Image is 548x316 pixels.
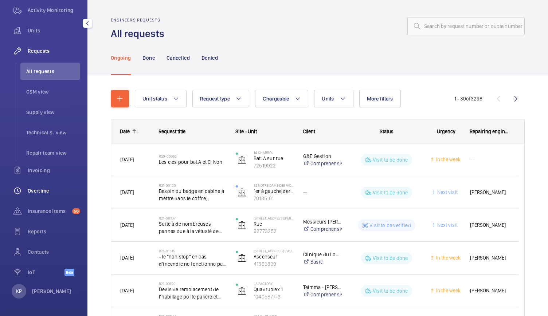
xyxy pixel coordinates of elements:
h2: R21-03150 [159,281,226,286]
p: Done [142,54,154,62]
p: 92773252 [254,228,294,235]
span: -- [470,155,509,164]
a: Comprehensive [303,291,342,298]
span: Beta [64,269,74,276]
span: Next visit [436,222,458,228]
p: Visit to be done [373,287,408,295]
p: KP [16,288,22,295]
button: Request type [192,90,249,107]
div: -- [303,188,342,197]
img: elevator.svg [238,188,246,197]
span: Supply view [26,108,80,116]
p: Quadruplex 1 [254,286,294,293]
button: Unit status [135,90,187,107]
span: Status [380,129,394,134]
span: [PERSON_NAME] [470,221,509,229]
p: G&E Gestion [303,153,342,160]
span: Units [322,96,334,102]
span: Next visit [436,189,458,195]
p: Rue [254,220,294,228]
span: of [466,96,471,102]
span: 68 [72,208,80,214]
span: Units [28,27,80,34]
span: Overtime [28,187,80,194]
p: Bat. A sur rue [254,155,294,162]
p: Visit to be done [373,156,408,163]
p: [STREET_ADDRESS][PERSON_NAME] [254,216,294,220]
h2: R21-01515 [159,249,226,253]
span: Request type [200,96,230,102]
p: Ongoing [111,54,131,62]
a: Comprehensive [303,225,342,233]
p: Messieurs [PERSON_NAME] et Cie - [303,218,342,225]
p: 72519922 [254,162,294,169]
span: Activity Monitoring [28,7,80,14]
img: elevator.svg [238,221,246,230]
span: Urgency [437,129,455,134]
span: Suite à de nombreuses pannes due à la vétusté de l’opération demande de remplacement de porte cab... [159,220,226,235]
a: Basic [303,258,342,265]
h2: R20-00365 [159,154,226,158]
h2: R21-00150 [159,183,226,187]
p: 32 NOTRE DAME DES VICTOIRES [254,183,294,187]
p: Visit to be done [373,254,408,262]
p: 70185-01 [254,195,294,202]
div: Date [120,129,130,134]
button: Units [314,90,353,107]
p: Ascenseur [254,253,294,260]
p: 14 Chabrol [254,150,294,155]
span: Devis de remplacement de l’habillage porte palière et porte cabine vitrée. Porte Sematic B.goods ... [159,286,226,300]
span: Requests [28,47,80,55]
span: - le "non stop" en cas d'incendie ne fonctionne pas (MO voir avec expert) - les boutons palier ne... [159,253,226,268]
span: [PERSON_NAME] [470,254,509,262]
span: Les clés pour bat.A et C, Non [159,158,226,166]
span: Technical S. view [26,129,80,136]
button: Chargeable [255,90,309,107]
h2: Engineers requests [111,17,169,23]
span: Repair team view [26,149,80,157]
button: More filters [359,90,401,107]
span: [DATE] [120,222,134,228]
span: Contacts [28,248,80,256]
span: In the week [435,288,461,293]
p: 41369899 [254,260,294,268]
p: 10405877-3 [254,293,294,300]
span: [DATE] [120,255,134,261]
span: CSM view [26,88,80,95]
span: Reports [28,228,80,235]
p: Visit to be verified [369,222,411,229]
span: Unit status [142,96,167,102]
span: In the week [435,157,461,162]
input: Search by request number or quote number [407,17,525,35]
p: [PERSON_NAME] [32,288,71,295]
span: Besoin du badge en cabine à mettre dans le coffre, . [159,187,226,202]
span: [DATE] [120,189,134,195]
h1: All requests [111,27,169,40]
span: More filters [367,96,393,102]
span: Client [303,129,315,134]
span: Repairing engineer [470,129,510,134]
p: Clinique du Louvre - [PERSON_NAME] [303,251,342,258]
p: Visit to be done [373,189,408,196]
h2: R21-00337 [159,216,226,220]
img: elevator.svg [238,254,246,262]
img: elevator.svg [238,287,246,295]
span: [DATE] [120,288,134,293]
p: 1er à gauche derrière le mirroir [254,187,294,195]
span: In the week [435,255,461,261]
span: Request title [158,129,185,134]
span: [PERSON_NAME] [470,188,509,197]
p: Cancelled [167,54,190,62]
span: Invoicing [28,167,80,174]
p: [STREET_ADDRESS] l'Auxerrois [254,249,294,253]
span: [PERSON_NAME] [470,287,509,295]
span: IoT [28,269,64,276]
span: Chargeable [263,96,289,102]
span: 1 - 30 3298 [454,96,482,101]
span: All requests [26,68,80,75]
span: Insurance items [28,208,69,215]
span: [DATE] [120,157,134,162]
a: Comprehensive [303,160,342,167]
p: Telmma - [PERSON_NAME] [303,284,342,291]
p: La Factory [254,281,294,286]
